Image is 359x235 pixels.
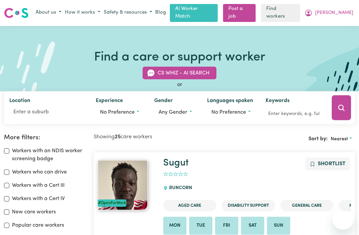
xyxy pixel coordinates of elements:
[266,109,322,119] input: Enter keywords, e.g. full name, interests
[222,200,275,211] li: Disability Support
[96,97,123,106] label: Experience
[154,106,196,119] button: Worker gender preference
[102,7,154,18] button: Safety & resources
[96,106,144,119] button: Worker experience options
[163,217,186,235] li: Available on Mon
[4,134,86,142] h2: More filters:
[98,199,126,207] div: #OpenForWork
[332,95,351,120] button: Search
[267,217,290,235] li: Available on Sun
[163,171,188,178] div: add rating by typing an integer from 0 to 5 or pressing arrow keys
[305,158,350,170] button: Add to shortlist
[207,106,255,119] button: Worker language preferences
[280,200,333,211] li: General Care
[4,5,29,21] a: Careseekers logo
[163,179,196,197] div: RUNCORN
[163,158,189,168] a: Sugut
[315,9,353,17] span: [PERSON_NAME]
[318,161,345,167] span: Shortlist
[12,208,56,216] label: New care workers
[9,106,85,118] input: Enter a suburb
[261,4,300,22] a: Find workers
[100,110,135,115] span: No preference
[170,4,218,22] a: AI Worker Match
[207,97,253,106] label: Languages spoken
[332,208,354,230] iframe: Button to launch messaging window
[223,4,256,22] a: Post a job
[331,137,348,142] span: Nearest
[303,7,355,19] button: My Account
[143,67,216,79] button: CS Whiz - AI Search
[308,137,328,142] span: Sort by:
[4,81,355,89] div: or
[266,97,290,106] label: Keywords
[98,160,155,210] a: Sugut #OpenForWork
[12,221,64,229] label: Popular care workers
[4,7,29,19] img: Careseekers logo
[189,217,212,235] li: Available on Tue
[115,134,121,140] b: 25
[12,195,65,203] label: Workers with a Cert IV
[34,7,63,18] button: About us
[98,160,148,210] img: View Sugut 's profile
[63,7,102,18] button: How it works
[12,181,64,189] label: Workers with a Cert III
[94,134,224,140] h2: Showing care workers
[12,147,86,163] label: Workers with an NDIS worker screening badge
[154,97,173,106] label: Gender
[211,110,246,115] span: No preference
[154,8,167,18] a: Blog
[241,217,264,235] li: Available on Sat
[12,168,67,176] label: Workers who can drive
[159,110,187,115] span: Any gender
[163,200,216,211] li: Aged Care
[215,217,238,235] li: Available on Fri
[9,97,30,106] label: Location
[328,134,355,144] button: Sort search results
[94,50,265,65] h1: Find a care or support worker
